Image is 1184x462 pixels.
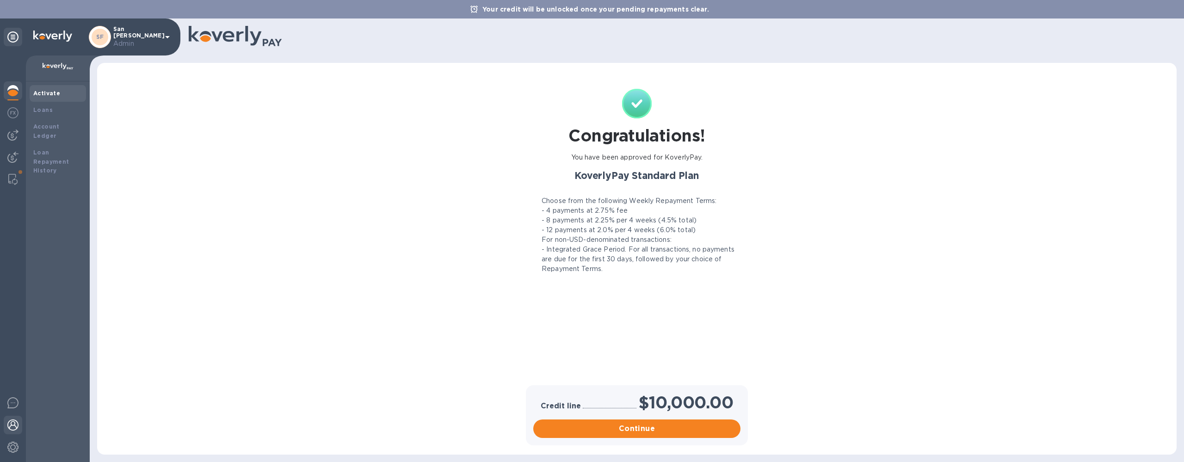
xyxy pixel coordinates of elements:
[542,225,696,235] p: - 12 payments at 2.0% per 4 weeks (6.0% total)
[571,153,703,162] p: You have been approved for KoverlyPay.
[33,149,69,174] b: Loan Repayment History
[113,26,160,49] p: San [PERSON_NAME]
[542,245,746,274] p: - Integrated Grace Period. For all transactions, no payments are due for the first 30 days, follo...
[533,419,740,438] button: Continue
[33,123,60,139] b: Account Ledger
[542,196,716,206] p: Choose from the following Weekly Repayment Terms:
[542,206,628,216] p: - 4 payments at 2.75% fee
[33,90,60,97] b: Activate
[482,6,709,13] b: Your credit will be unlocked once your pending repayments clear.
[96,33,104,40] b: SF
[33,31,72,42] img: Logo
[4,28,22,46] div: Unpin categories
[33,106,53,113] b: Loans
[528,170,746,181] h2: KoverlyPay Standard Plan
[541,402,581,411] h3: Credit line
[638,393,733,412] h1: $10,000.00
[542,216,697,225] p: - 8 payments at 2.25% per 4 weeks (4.5% total)
[542,235,672,245] p: For non-USD-denominated transactions:
[7,107,18,118] img: Foreign exchange
[113,39,160,49] p: Admin
[568,126,705,145] h1: Congratulations!
[541,423,733,434] span: Continue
